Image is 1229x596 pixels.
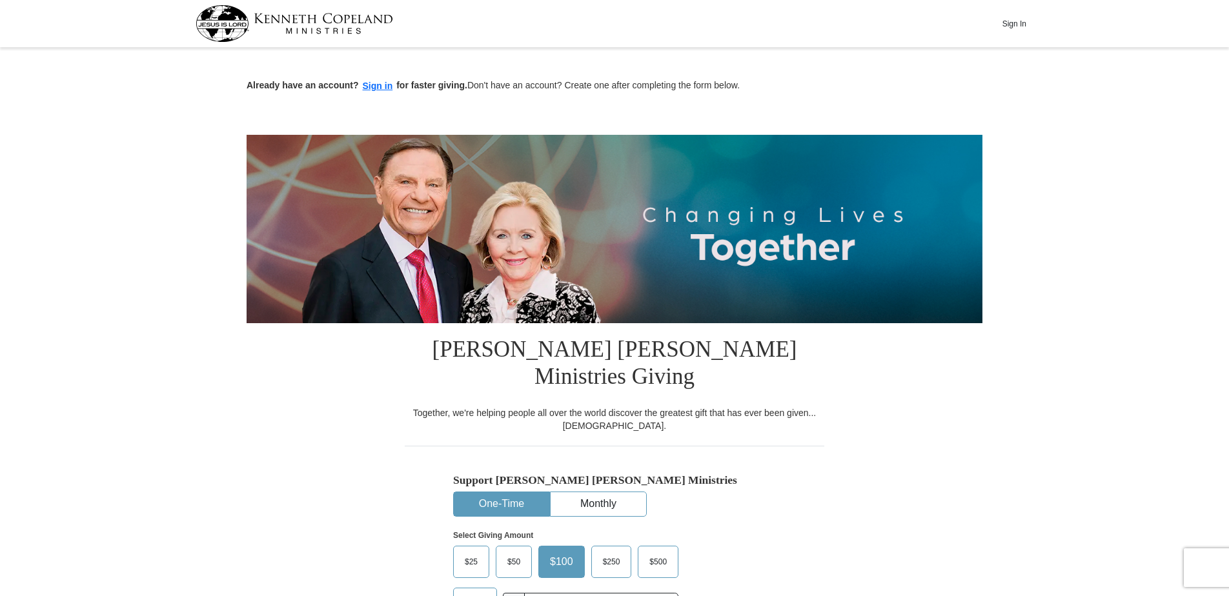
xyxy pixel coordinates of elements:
[196,5,393,42] img: kcm-header-logo.svg
[405,406,824,432] div: Together, we're helping people all over the world discover the greatest gift that has ever been g...
[405,323,824,406] h1: [PERSON_NAME] [PERSON_NAME] Ministries Giving
[453,473,776,487] h5: Support [PERSON_NAME] [PERSON_NAME] Ministries
[247,79,982,94] p: Don't have an account? Create one after completing the form below.
[454,492,549,516] button: One-Time
[458,552,484,571] span: $25
[543,552,580,571] span: $100
[995,14,1033,34] button: Sign In
[247,80,467,90] strong: Already have an account? for faster giving.
[643,552,673,571] span: $500
[551,492,646,516] button: Monthly
[501,552,527,571] span: $50
[359,79,397,94] button: Sign in
[453,531,533,540] strong: Select Giving Amount
[596,552,627,571] span: $250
